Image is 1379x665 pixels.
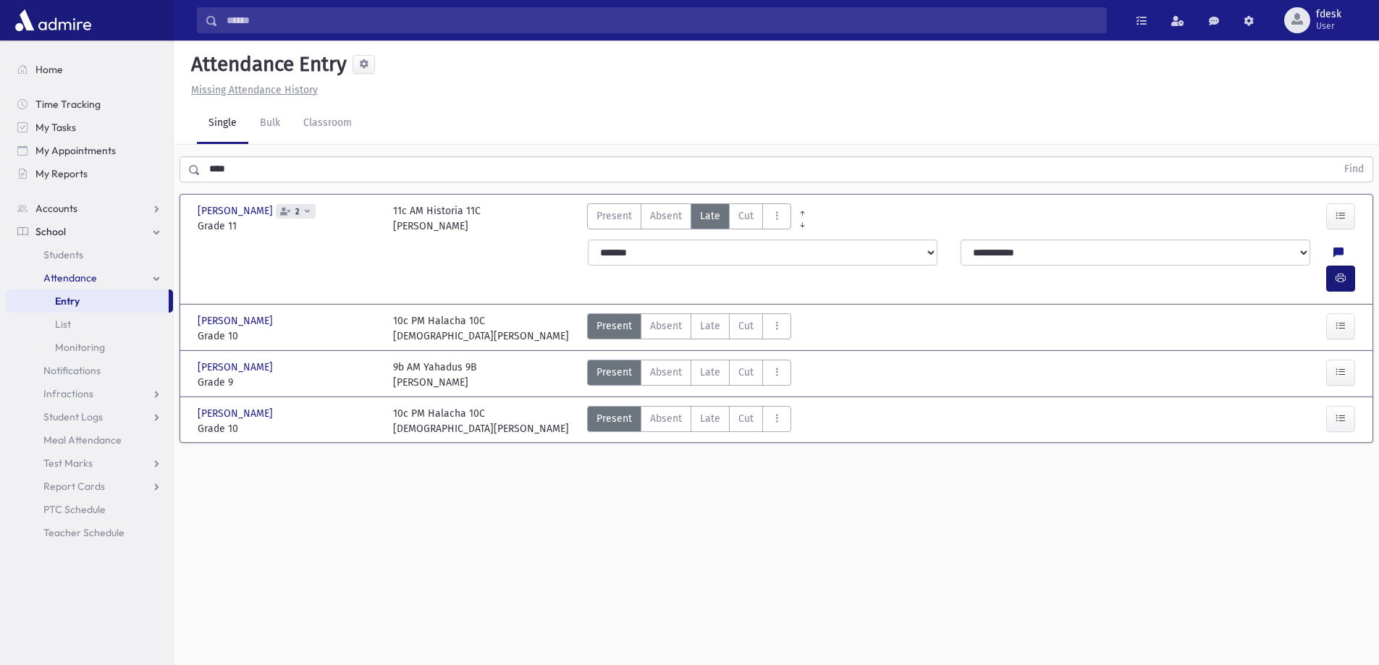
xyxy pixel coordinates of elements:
span: Monitoring [55,341,105,354]
span: fdesk [1316,9,1341,20]
span: Grade 10 [198,329,379,344]
span: My Tasks [35,121,76,134]
a: List [6,313,173,336]
a: Students [6,243,173,266]
a: Meal Attendance [6,428,173,452]
span: Notifications [43,364,101,377]
a: My Reports [6,162,173,185]
div: AttTypes [587,360,791,390]
a: PTC Schedule [6,498,173,521]
div: AttTypes [587,406,791,436]
span: My Reports [35,167,88,180]
div: 10c PM Halacha 10C [DEMOGRAPHIC_DATA][PERSON_NAME] [393,406,569,436]
span: Grade 10 [198,421,379,436]
span: [PERSON_NAME] [198,313,276,329]
span: Absent [650,318,682,334]
span: PTC Schedule [43,503,106,516]
a: Time Tracking [6,93,173,116]
a: Notifications [6,359,173,382]
div: AttTypes [587,313,791,344]
span: Student Logs [43,410,103,423]
a: Single [197,103,248,144]
a: My Tasks [6,116,173,139]
a: My Appointments [6,139,173,162]
img: AdmirePro [12,6,95,35]
span: Cut [738,365,754,380]
a: Student Logs [6,405,173,428]
a: Report Cards [6,475,173,498]
a: School [6,220,173,243]
span: Accounts [35,202,77,215]
span: Grade 11 [198,219,379,234]
span: Cut [738,208,754,224]
span: Present [596,411,632,426]
span: List [55,318,71,331]
a: Bulk [248,103,292,144]
span: Absent [650,365,682,380]
span: User [1316,20,1341,32]
div: 11c AM Historia 11C [PERSON_NAME] [393,203,481,234]
a: Missing Attendance History [185,84,318,96]
a: Test Marks [6,452,173,475]
span: Test Marks [43,457,93,470]
span: Home [35,63,63,76]
span: Report Cards [43,480,105,493]
span: My Appointments [35,144,116,157]
span: Late [700,318,720,334]
span: Cut [738,318,754,334]
span: Present [596,365,632,380]
span: Entry [55,295,80,308]
span: Late [700,365,720,380]
u: Missing Attendance History [191,84,318,96]
span: [PERSON_NAME] [198,406,276,421]
a: Attendance [6,266,173,289]
span: Late [700,411,720,426]
a: Teacher Schedule [6,521,173,544]
span: [PERSON_NAME] [198,360,276,375]
a: Home [6,58,173,81]
span: Cut [738,411,754,426]
a: Monitoring [6,336,173,359]
span: Attendance [43,271,97,284]
div: 9b AM Yahadus 9B [PERSON_NAME] [393,360,477,390]
span: Present [596,318,632,334]
span: [PERSON_NAME] [198,203,276,219]
span: Teacher Schedule [43,526,125,539]
div: AttTypes [587,203,791,234]
span: 2 [292,207,303,216]
a: Classroom [292,103,363,144]
a: Entry [6,289,169,313]
input: Search [218,7,1106,33]
a: Accounts [6,197,173,220]
span: Meal Attendance [43,433,122,446]
div: 10c PM Halacha 10C [DEMOGRAPHIC_DATA][PERSON_NAME] [393,313,569,344]
span: Grade 9 [198,375,379,390]
span: Late [700,208,720,224]
button: Find [1336,157,1372,182]
span: School [35,225,66,238]
span: Students [43,248,83,261]
a: Infractions [6,382,173,405]
span: Infractions [43,387,93,400]
span: Absent [650,411,682,426]
h5: Attendance Entry [185,52,347,77]
span: Time Tracking [35,98,101,111]
span: Absent [650,208,682,224]
span: Present [596,208,632,224]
